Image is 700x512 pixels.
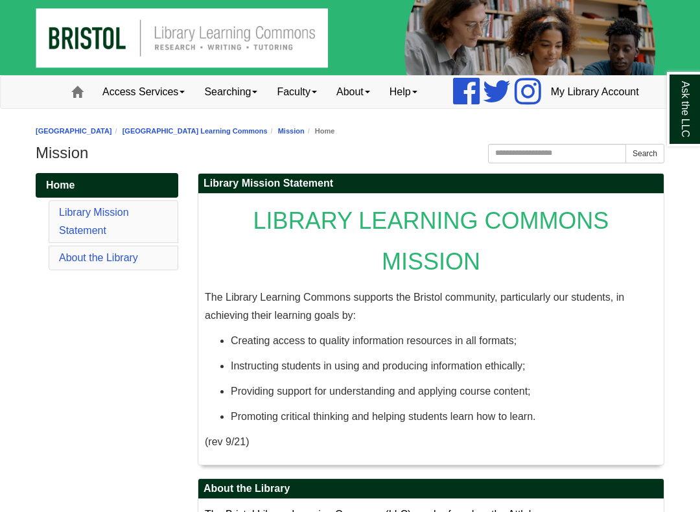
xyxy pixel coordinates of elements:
a: Mission [278,127,305,135]
span: Creating access to quality information resources in all formats; [231,335,517,346]
span: LIBRARY LEARNING COMMONS MISSION [253,207,609,275]
a: Help [380,76,427,108]
a: About the Library [59,252,138,263]
span: (rev 9/21) [205,436,249,447]
h2: Library Mission Statement [198,174,664,194]
button: Search [625,144,664,163]
div: Guide Pages [36,173,178,273]
a: [GEOGRAPHIC_DATA] Learning Commons [122,127,268,135]
a: [GEOGRAPHIC_DATA] [36,127,112,135]
span: Instructing students in using and producing information ethically; [231,360,525,371]
li: Home [305,125,335,137]
h2: About the Library [198,479,664,499]
a: About [327,76,380,108]
a: Home [36,173,178,198]
span: Providing support for understanding and applying course content; [231,386,531,397]
span: Home [46,180,75,191]
a: Searching [194,76,267,108]
nav: breadcrumb [36,125,664,137]
h1: Mission [36,144,664,162]
span: Promoting critical thinking and helping students learn how to learn. [231,411,536,422]
a: Access Services [93,76,194,108]
a: My Library Account [541,76,649,108]
a: Library Mission Statement [59,207,129,236]
a: Faculty [267,76,327,108]
span: The Library Learning Commons supports the Bristol community, particularly our students, in achiev... [205,292,624,321]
